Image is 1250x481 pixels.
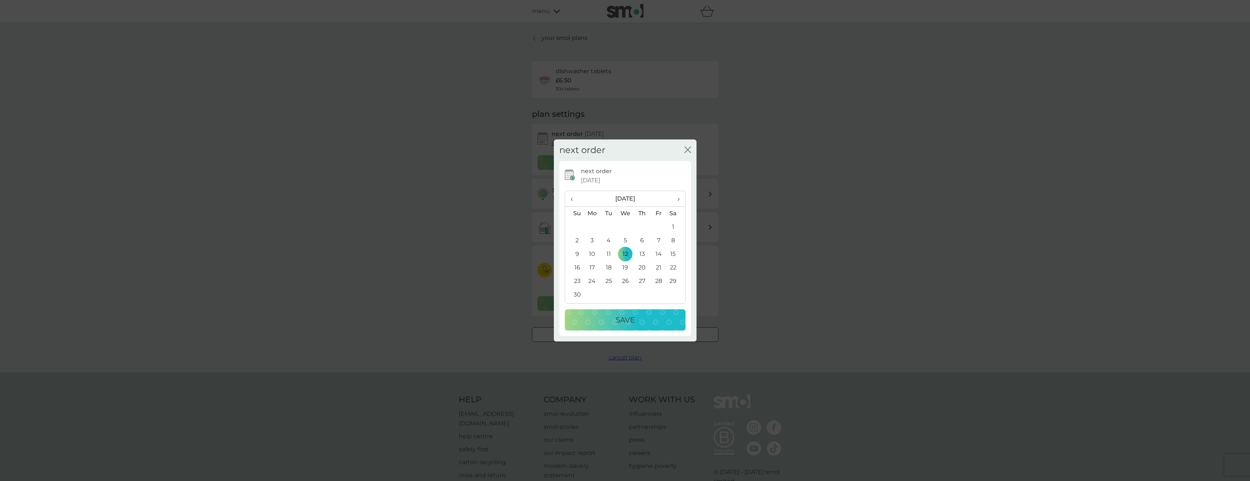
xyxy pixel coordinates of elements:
[600,275,617,288] td: 25
[565,309,686,331] button: Save
[667,275,685,288] td: 29
[650,247,667,261] td: 14
[584,234,601,247] td: 3
[617,206,634,220] th: We
[650,234,667,247] td: 7
[667,206,685,220] th: Sa
[617,247,634,261] td: 12
[581,167,612,176] p: next order
[581,176,600,185] span: [DATE]
[667,220,685,234] td: 1
[584,247,601,261] td: 10
[584,191,667,207] th: [DATE]
[565,288,584,302] td: 30
[684,146,691,154] button: close
[667,234,685,247] td: 8
[600,247,617,261] td: 11
[565,275,584,288] td: 23
[616,314,635,326] p: Save
[617,234,634,247] td: 5
[600,261,617,275] td: 18
[571,191,578,206] span: ‹
[650,275,667,288] td: 28
[650,206,667,220] th: Fr
[667,261,685,275] td: 22
[617,275,634,288] td: 26
[600,234,617,247] td: 4
[672,191,679,206] span: ›
[634,261,650,275] td: 20
[565,261,584,275] td: 16
[634,275,650,288] td: 27
[559,145,605,156] h2: next order
[565,206,584,220] th: Su
[634,234,650,247] td: 6
[617,261,634,275] td: 19
[634,247,650,261] td: 13
[600,206,617,220] th: Tu
[584,206,601,220] th: Mo
[650,261,667,275] td: 21
[565,247,584,261] td: 9
[667,247,685,261] td: 15
[634,206,650,220] th: Th
[584,275,601,288] td: 24
[584,261,601,275] td: 17
[565,234,584,247] td: 2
